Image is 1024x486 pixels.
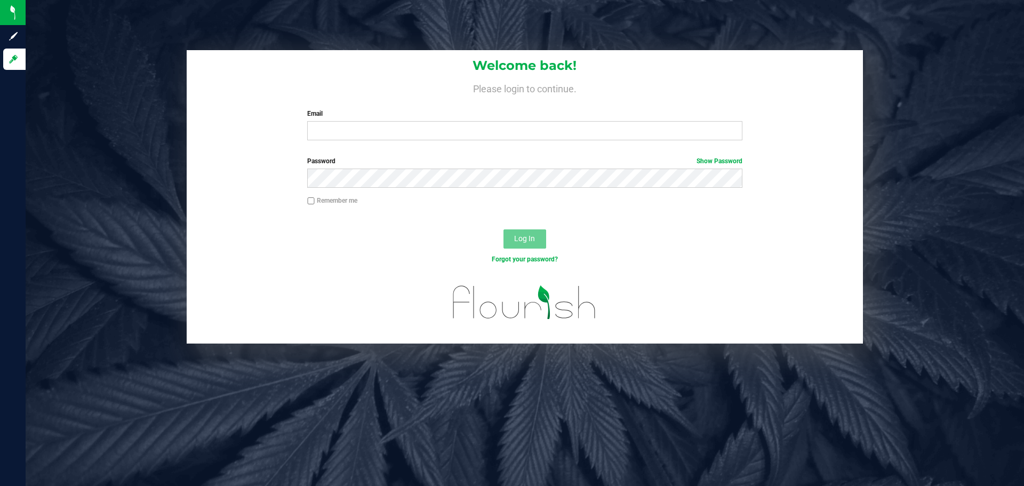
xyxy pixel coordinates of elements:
[492,256,558,263] a: Forgot your password?
[307,197,315,205] input: Remember me
[187,59,863,73] h1: Welcome back!
[697,157,742,165] a: Show Password
[514,234,535,243] span: Log In
[440,275,609,330] img: flourish_logo.svg
[307,157,335,165] span: Password
[307,196,357,205] label: Remember me
[187,81,863,94] h4: Please login to continue.
[8,31,19,42] inline-svg: Sign up
[8,54,19,65] inline-svg: Log in
[307,109,742,118] label: Email
[503,229,546,249] button: Log In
